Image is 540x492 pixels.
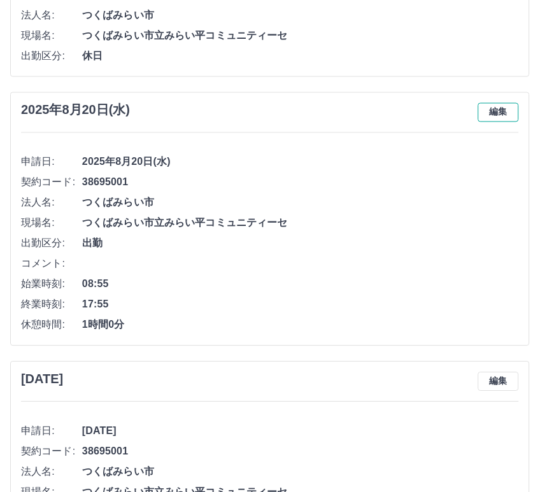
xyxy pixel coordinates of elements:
[21,195,82,211] span: 法人名:
[82,28,519,43] span: つくばみらい市立みらい平コミュニティーセ
[82,48,519,64] span: 休日
[82,318,519,333] span: 1時間0分
[21,444,82,460] span: 契約コード:
[21,257,82,272] span: コメント:
[82,277,519,292] span: 08:55
[21,277,82,292] span: 始業時刻:
[21,216,82,231] span: 現場名:
[21,236,82,251] span: 出勤区分:
[21,28,82,43] span: 現場名:
[21,424,82,439] span: 申請日:
[21,175,82,190] span: 契約コード:
[82,424,519,439] span: [DATE]
[82,297,519,313] span: 17:55
[82,155,519,170] span: 2025年8月20日(水)
[82,236,519,251] span: 出勤
[21,155,82,170] span: 申請日:
[21,48,82,64] span: 出勤区分:
[82,195,519,211] span: つくばみらい市
[21,103,130,118] h3: 2025年8月20日(水)
[82,175,519,190] span: 38695001
[21,318,82,333] span: 休憩時間:
[21,297,82,313] span: 終業時刻:
[82,216,519,231] span: つくばみらい市立みらい平コミュニティーセ
[21,8,82,23] span: 法人名:
[21,465,82,480] span: 法人名:
[478,103,519,122] button: 編集
[21,372,63,387] h3: [DATE]
[478,372,519,391] button: 編集
[82,465,519,480] span: つくばみらい市
[82,8,519,23] span: つくばみらい市
[82,444,519,460] span: 38695001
